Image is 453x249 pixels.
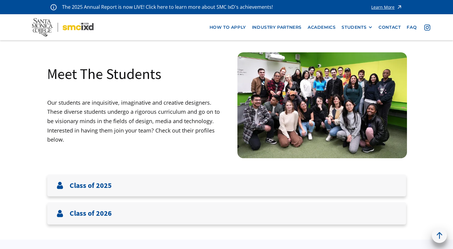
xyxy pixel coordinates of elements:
a: faq [404,22,420,33]
a: Academics [305,22,339,33]
div: STUDENTS [342,25,372,30]
img: icon - information - alert [51,4,57,10]
a: Learn More [371,3,402,11]
h1: Meet The Students [47,64,161,83]
img: icon - instagram [424,25,430,31]
img: Santa Monica College - SMC IxD logo [32,18,94,36]
a: industry partners [249,22,305,33]
h3: Class of 2026 [70,209,112,218]
div: STUDENTS [342,25,366,30]
p: The 2025 Annual Report is now LIVE! Click here to learn more about SMC IxD's achievements! [62,3,273,11]
img: Santa Monica College IxD Students engaging with industry [237,52,407,158]
a: back to top [432,228,447,243]
p: Our students are inquisitive, imaginative and creative designers. These diverse students undergo ... [47,98,227,144]
img: icon - arrow - alert [396,3,402,11]
img: User icon [56,210,64,217]
a: how to apply [207,22,249,33]
div: Learn More [371,5,395,9]
a: contact [375,22,404,33]
h3: Class of 2025 [70,181,112,190]
img: User icon [56,182,64,189]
